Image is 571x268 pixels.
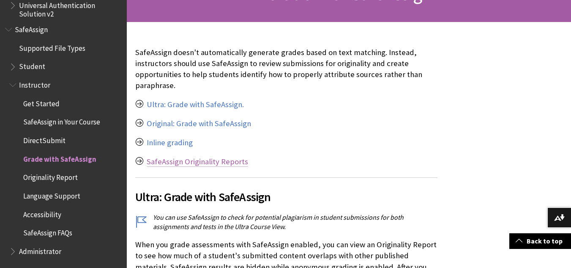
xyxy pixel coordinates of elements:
nav: Book outline for Blackboard SafeAssign [5,22,122,259]
a: Back to top [509,233,571,249]
span: SafeAssign [15,22,48,34]
p: You can use SafeAssign to check for potential plagiarism in student submissions for both assignme... [135,213,437,232]
span: Ultra: Grade with SafeAssign [135,188,437,206]
a: Original: Grade with SafeAssign [147,119,251,129]
span: Grade with SafeAssign [23,152,96,163]
span: Language Support [23,189,80,200]
span: Originality Report [23,171,78,182]
span: SafeAssign FAQs [23,226,72,238]
span: Administrator [19,244,61,256]
span: Student [19,60,45,71]
span: Instructor [19,78,50,89]
span: Get Started [23,97,60,108]
p: SafeAssign doesn't automatically generate grades based on text matching. Instead, instructors sho... [135,47,437,91]
span: Supported File Types [19,41,85,52]
span: DirectSubmit [23,133,66,145]
span: Accessibility [23,207,61,219]
a: SafeAssign Originality Reports [147,157,248,167]
span: SafeAssign in Your Course [23,115,100,127]
a: Inline grading [147,138,193,148]
a: Ultra: Grade with SafeAssign. [147,99,244,110]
